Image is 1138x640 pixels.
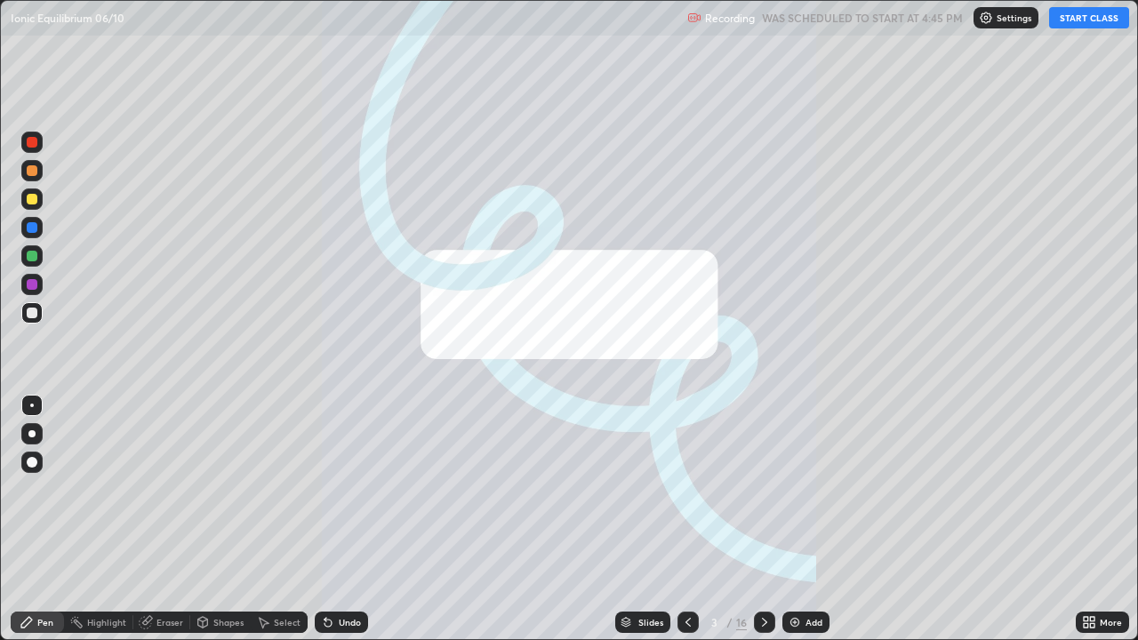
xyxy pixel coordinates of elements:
[339,618,361,627] div: Undo
[762,10,963,26] h5: WAS SCHEDULED TO START AT 4:45 PM
[156,618,183,627] div: Eraser
[638,618,663,627] div: Slides
[87,618,126,627] div: Highlight
[736,614,747,630] div: 16
[11,11,124,25] p: Ionic Equilibrium 06/10
[979,11,993,25] img: class-settings-icons
[705,12,755,25] p: Recording
[274,618,301,627] div: Select
[1049,7,1129,28] button: START CLASS
[213,618,244,627] div: Shapes
[788,615,802,629] img: add-slide-button
[727,617,733,628] div: /
[37,618,53,627] div: Pen
[997,13,1031,22] p: Settings
[1100,618,1122,627] div: More
[805,618,822,627] div: Add
[687,11,701,25] img: recording.375f2c34.svg
[706,617,724,628] div: 3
